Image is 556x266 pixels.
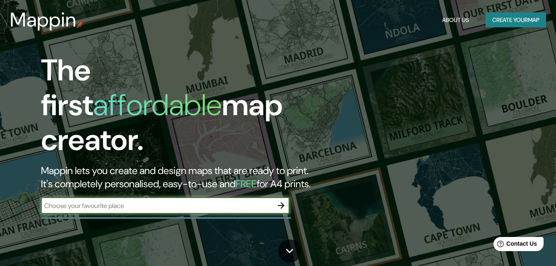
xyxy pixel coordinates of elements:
[439,12,472,28] button: About Us
[41,201,273,210] input: Choose your favourite place
[236,177,257,190] h5: FREE
[482,234,547,257] iframe: Help widget launcher
[41,164,319,191] h2: Mappin lets you create and design maps that are ready to print. It's completely personalised, eas...
[41,53,319,164] h1: The first map creator.
[93,86,222,124] h1: affordable
[77,22,83,28] img: mappin-pin
[10,8,77,31] h3: Mappin
[486,12,546,28] button: Create yourmap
